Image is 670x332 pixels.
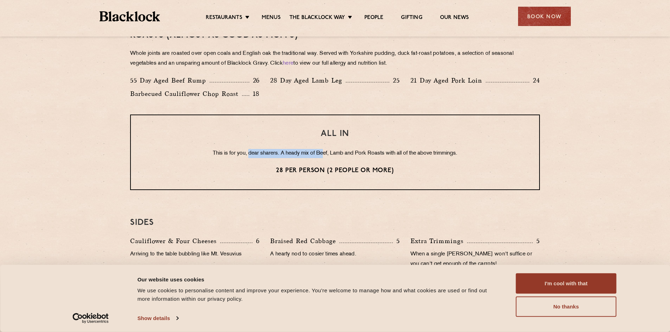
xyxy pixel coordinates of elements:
a: The Blacklock Way [289,14,345,22]
p: 18 [249,89,260,98]
p: Cauliflower & Four Cheeses [130,236,220,246]
p: Whole joints are roasted over open coals and English oak the traditional way. Served with Yorkshi... [130,49,540,69]
p: 26 [249,76,260,85]
p: 28 Day Aged Lamb Leg [270,76,346,85]
a: Show details [138,313,178,324]
p: This is for you, dear sharers. A heady mix of Beef, Lamb and Pork Roasts with all of the above tr... [145,149,525,158]
a: Usercentrics Cookiebot - opens in a new window [60,313,121,324]
img: BL_Textured_Logo-footer-cropped.svg [100,11,160,21]
p: When a single [PERSON_NAME] won't suffice or you can't get enough of the carrots! [410,249,540,269]
h3: ALL IN [145,129,525,138]
p: 55 Day Aged Beef Rump [130,76,210,85]
p: 5 [533,236,540,246]
a: Restaurants [206,14,242,22]
a: Our News [440,14,469,22]
h3: SIDES [130,218,540,227]
p: 21 Day Aged Pork Loin [410,76,486,85]
a: People [364,14,383,22]
p: 28 per person (2 people or more) [145,166,525,175]
div: We use cookies to personalise content and improve your experience. You're welcome to manage how a... [138,286,500,303]
p: 25 [389,76,400,85]
p: Braised Red Cabbage [270,236,339,246]
p: 6 [253,236,260,246]
p: Barbecued Cauliflower Chop Roast [130,89,242,99]
button: No thanks [516,297,617,317]
a: here [283,61,293,66]
p: Extra Trimmings [410,236,467,246]
div: Book Now [518,7,571,26]
p: Arriving to the table bubbling like Mt. Vesuvius [130,249,260,259]
p: 24 [529,76,540,85]
button: I'm cool with that [516,273,617,294]
p: 5 [393,236,400,246]
p: A hearty nod to cosier times ahead. [270,249,400,259]
a: Gifting [401,14,422,22]
a: Menus [262,14,281,22]
div: Our website uses cookies [138,275,500,284]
